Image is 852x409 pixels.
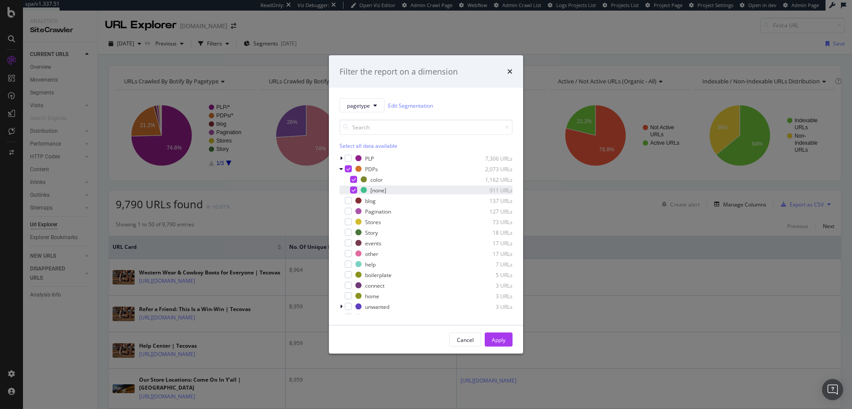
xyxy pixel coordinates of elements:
div: Apply [492,336,505,343]
div: Story [365,229,378,236]
span: pagetype [347,101,370,109]
input: Search [339,120,513,135]
div: modal [329,55,523,354]
div: Cancel [457,336,474,343]
div: help [365,260,376,268]
div: 7,306 URLs [469,154,513,162]
div: PDPs [365,165,378,173]
div: PLP [365,154,374,162]
button: Cancel [449,333,481,347]
div: Open Intercom Messenger [822,379,843,400]
div: home [365,292,379,300]
div: PDP [365,313,375,321]
div: 7 URLs [469,260,513,268]
div: 17 URLs [469,239,513,247]
div: 5 URLs [469,271,513,278]
div: unwanted [365,303,389,310]
div: Pagination [365,207,391,215]
div: 127 URLs [469,207,513,215]
div: times [507,66,513,77]
div: 2,073 URLs [469,165,513,173]
div: color [370,176,383,183]
div: boilerplate [365,271,392,278]
div: 911 URLs [469,186,513,194]
div: events [365,239,381,247]
div: 3 URLs [469,281,513,289]
div: other [365,250,378,257]
div: 3 URLs [469,303,513,310]
div: Select all data available [339,142,513,150]
button: Apply [485,333,513,347]
div: 2 URLs [469,313,513,321]
div: 1,162 URLs [469,176,513,183]
div: 18 URLs [469,229,513,236]
div: connect [365,281,385,289]
div: blog [365,197,376,204]
div: 137 URLs [469,197,513,204]
div: Stores [365,218,381,225]
div: 3 URLs [469,292,513,300]
div: Filter the report on a dimension [339,66,458,77]
div: [none] [370,186,386,194]
div: 73 URLs [469,218,513,225]
a: Edit Segmentation [388,101,433,110]
div: 17 URLs [469,250,513,257]
button: pagetype [339,98,385,113]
